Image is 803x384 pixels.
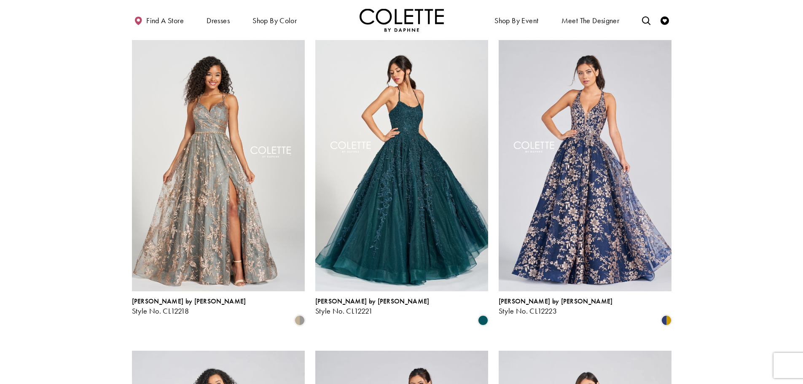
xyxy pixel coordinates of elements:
[360,8,444,32] a: Visit Home Page
[252,16,297,25] span: Shop by color
[315,40,488,291] a: Visit Colette by Daphne Style No. CL12221 Page
[499,40,671,291] a: Visit Colette by Daphne Style No. CL12223 Page
[478,315,488,325] i: Spruce
[204,8,232,32] span: Dresses
[132,306,189,316] span: Style No. CL12218
[132,297,246,306] span: [PERSON_NAME] by [PERSON_NAME]
[492,8,540,32] span: Shop By Event
[207,16,230,25] span: Dresses
[658,8,671,32] a: Check Wishlist
[132,298,246,315] div: Colette by Daphne Style No. CL12218
[315,297,430,306] span: [PERSON_NAME] by [PERSON_NAME]
[661,315,671,325] i: Navy Blue/Gold
[132,40,305,291] a: Visit Colette by Daphne Style No. CL12218 Page
[499,306,557,316] span: Style No. CL12223
[250,8,299,32] span: Shop by color
[640,8,653,32] a: Toggle search
[559,8,622,32] a: Meet the designer
[295,315,305,325] i: Gold/Pewter
[561,16,620,25] span: Meet the designer
[360,8,444,32] img: Colette by Daphne
[499,298,613,315] div: Colette by Daphne Style No. CL12223
[499,297,613,306] span: [PERSON_NAME] by [PERSON_NAME]
[146,16,184,25] span: Find a store
[494,16,538,25] span: Shop By Event
[315,298,430,315] div: Colette by Daphne Style No. CL12221
[132,8,186,32] a: Find a store
[315,306,373,316] span: Style No. CL12221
